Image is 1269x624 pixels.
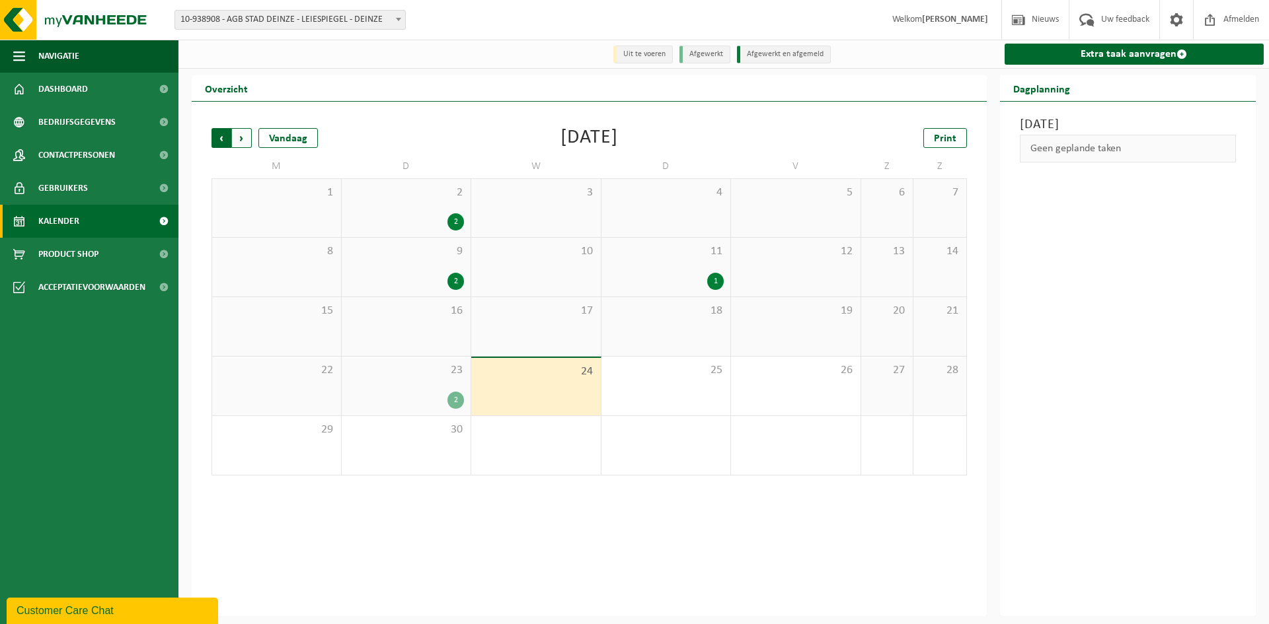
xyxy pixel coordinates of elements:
div: [DATE] [560,128,618,148]
h2: Overzicht [192,75,261,101]
td: W [471,155,601,178]
span: 8 [219,244,334,259]
div: 2 [447,213,464,230]
h2: Dagplanning [1000,75,1083,101]
span: Navigatie [38,40,79,73]
td: D [601,155,732,178]
span: 12 [738,244,854,259]
span: Acceptatievoorwaarden [38,271,145,304]
span: 20 [868,304,907,318]
span: 3 [478,186,594,200]
span: 21 [920,304,959,318]
span: 19 [738,304,854,318]
span: 10 [478,244,594,259]
span: Product Shop [38,238,98,271]
span: Contactpersonen [38,139,115,172]
span: 9 [348,244,465,259]
span: 1 [219,186,334,200]
span: Kalender [38,205,79,238]
li: Afgewerkt [679,46,730,63]
span: Print [934,133,956,144]
div: 1 [707,273,724,290]
span: 10-938908 - AGB STAD DEINZE - LEIESPIEGEL - DEINZE [174,10,406,30]
li: Afgewerkt en afgemeld [737,46,831,63]
td: D [342,155,472,178]
span: 13 [868,244,907,259]
strong: [PERSON_NAME] [922,15,988,24]
div: Geen geplande taken [1020,135,1237,162]
span: 4 [608,186,724,200]
td: Z [861,155,914,178]
td: Z [913,155,966,178]
span: 25 [608,363,724,378]
span: 7 [920,186,959,200]
span: 5 [738,186,854,200]
a: Extra taak aanvragen [1005,44,1264,65]
li: Uit te voeren [613,46,673,63]
span: Bedrijfsgegevens [38,106,116,139]
span: 28 [920,363,959,378]
div: Vandaag [258,128,318,148]
span: 29 [219,423,334,437]
span: 30 [348,423,465,437]
span: 16 [348,304,465,318]
td: M [211,155,342,178]
span: 18 [608,304,724,318]
span: 10-938908 - AGB STAD DEINZE - LEIESPIEGEL - DEINZE [175,11,405,29]
div: 2 [447,392,464,409]
span: 26 [738,363,854,378]
span: 14 [920,244,959,259]
iframe: chat widget [7,595,221,624]
h3: [DATE] [1020,115,1237,135]
span: Vorige [211,128,231,148]
span: 2 [348,186,465,200]
div: 2 [447,273,464,290]
span: 27 [868,363,907,378]
span: 15 [219,304,334,318]
span: 23 [348,363,465,378]
span: 11 [608,244,724,259]
span: 17 [478,304,594,318]
span: 6 [868,186,907,200]
span: 22 [219,363,334,378]
a: Print [923,128,967,148]
td: V [731,155,861,178]
span: 24 [478,364,594,379]
span: Gebruikers [38,172,88,205]
span: Dashboard [38,73,88,106]
span: Volgende [232,128,252,148]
